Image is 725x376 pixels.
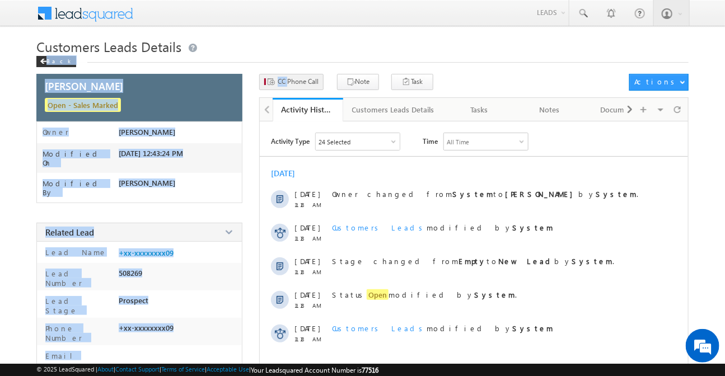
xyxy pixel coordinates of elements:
[367,289,389,300] span: Open
[332,189,638,199] span: Owner changed from to by .
[352,103,434,116] div: Customers Leads Details
[294,189,320,199] span: [DATE]
[119,296,148,305] span: Prospect
[271,168,307,178] div: [DATE]
[119,149,183,158] span: [DATE] 12:43:24 PM
[43,296,114,315] label: Lead Stage
[445,98,515,121] a: Tasks
[332,223,553,232] span: modified by
[45,98,121,112] span: Open - Sales Marked
[281,104,335,115] div: Activity History
[294,290,320,299] span: [DATE]
[459,256,487,266] strong: Empty
[337,74,379,90] button: Note
[119,128,175,137] span: [PERSON_NAME]
[343,98,445,121] a: Customers Leads Details
[505,189,578,199] strong: [PERSON_NAME]
[585,98,656,121] a: Documents
[362,366,378,374] span: 77516
[207,365,249,373] a: Acceptable Use
[294,235,328,242] span: 11:18 AM
[119,178,175,187] span: [PERSON_NAME]
[251,366,378,374] span: Your Leadsquared Account Number is
[45,227,94,238] span: Related Lead
[119,248,174,257] a: +xx-xxxxxxxx09
[596,189,637,199] strong: System
[43,323,114,342] label: Phone Number
[294,256,320,266] span: [DATE]
[43,128,69,137] label: Owner
[332,256,614,266] span: Stage changed from to by .
[512,323,553,333] strong: System
[453,103,505,116] div: Tasks
[514,98,585,121] a: Notes
[278,77,319,87] span: CC Phone Call
[294,336,328,342] span: 11:18 AM
[391,74,433,90] button: Task
[294,269,328,275] span: 11:18 AM
[498,256,554,266] strong: New Lead
[319,138,350,145] div: 24 Selected
[452,189,493,199] strong: System
[294,302,328,309] span: 11:18 AM
[271,133,310,149] span: Activity Type
[43,247,107,257] label: Lead Name
[43,269,114,288] label: Lead Number
[97,365,114,373] a: About
[332,289,517,300] span: Status modified by .
[447,138,469,145] div: All Time
[294,201,328,208] span: 11:18 AM
[423,133,438,149] span: Time
[332,323,553,333] span: modified by
[523,103,575,116] div: Notes
[161,365,205,373] a: Terms of Service
[634,77,679,87] div: Actions
[332,223,427,232] span: Customers Leads
[273,98,343,121] a: Activity History
[474,290,515,299] strong: System
[43,149,119,167] label: Modified On
[572,256,612,266] strong: System
[332,323,427,333] span: Customers Leads
[43,179,119,197] label: Modified By
[629,74,689,91] button: Actions
[512,223,553,232] strong: System
[119,323,174,332] span: +xx-xxxxxxxx09
[43,351,81,360] label: Email
[259,74,324,90] button: CC Phone Call
[594,103,646,116] div: Documents
[36,365,378,374] span: © 2025 LeadSquared | | | | |
[294,323,320,333] span: [DATE]
[45,79,123,93] span: [PERSON_NAME]
[36,37,181,55] span: Customers Leads Details
[36,56,76,67] div: Back
[115,365,160,373] a: Contact Support
[294,223,320,232] span: [DATE]
[119,269,142,278] span: 508269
